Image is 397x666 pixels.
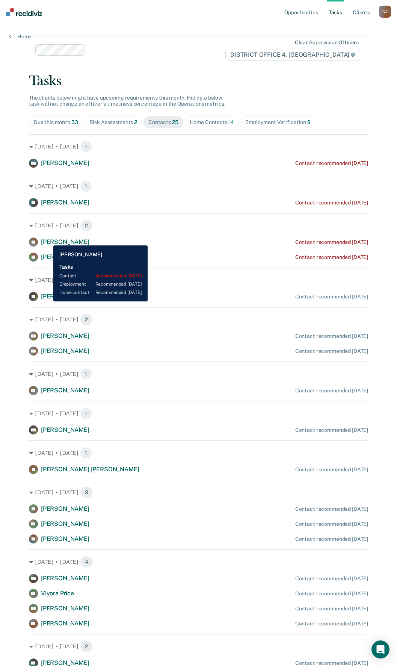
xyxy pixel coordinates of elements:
[80,447,92,459] span: 1
[41,387,89,394] span: [PERSON_NAME]
[34,119,78,126] div: Due this month
[295,39,359,46] div: Clear supervision officers
[295,333,368,339] div: Contact recommended [DATE]
[9,33,32,40] a: Home
[41,620,89,627] span: [PERSON_NAME]
[80,274,92,286] span: 1
[41,505,89,512] span: [PERSON_NAME]
[295,294,368,300] div: Contact recommended [DATE]
[89,119,137,126] div: Risk Assessments
[148,119,178,126] div: Contacts
[295,160,368,166] div: Contact recommended [DATE]
[29,274,368,286] div: [DATE] • [DATE] 1
[80,486,93,498] span: 3
[29,640,368,652] div: [DATE] • [DATE] 2
[190,119,234,126] div: Home Contacts
[29,95,225,107] span: The clients below might have upcoming requirements this month. Hiding a below task will not chang...
[29,180,368,192] div: [DATE] • [DATE] 1
[41,293,89,300] span: [PERSON_NAME]
[41,535,89,542] span: [PERSON_NAME]
[295,621,368,627] div: Contact recommended [DATE]
[295,239,368,245] div: Contact recommended [DATE]
[379,6,391,18] div: C A
[41,520,89,527] span: [PERSON_NAME]
[225,49,360,61] span: DISTRICT OFFICE 4, [GEOGRAPHIC_DATA]
[41,590,74,597] span: Viyora Price
[29,313,368,325] div: [DATE] • [DATE] 2
[80,368,92,380] span: 1
[29,73,368,89] div: Tasks
[295,506,368,512] div: Contact recommended [DATE]
[172,119,178,125] span: 25
[41,466,139,473] span: [PERSON_NAME] [PERSON_NAME]
[295,575,368,582] div: Contact recommended [DATE]
[29,368,368,380] div: [DATE] • [DATE] 1
[41,605,89,612] span: [PERSON_NAME]
[41,238,89,245] span: [PERSON_NAME]
[41,332,89,339] span: [PERSON_NAME]
[41,347,89,354] span: [PERSON_NAME]
[307,119,311,125] span: 9
[29,486,368,498] div: [DATE] • [DATE] 3
[29,407,368,419] div: [DATE] • [DATE] 1
[41,575,89,582] span: [PERSON_NAME]
[29,141,368,153] div: [DATE] • [DATE] 1
[295,536,368,542] div: Contact recommended [DATE]
[80,407,92,419] span: 1
[229,119,234,125] span: 14
[295,605,368,612] div: Contact recommended [DATE]
[80,556,93,568] span: 4
[41,253,89,260] span: [PERSON_NAME]
[134,119,137,125] span: 2
[41,159,89,166] span: [PERSON_NAME]
[245,119,311,126] div: Employment Verification
[295,521,368,527] div: Contact recommended [DATE]
[6,8,42,16] img: Recidiviz
[295,590,368,597] div: Contact recommended [DATE]
[80,640,93,652] span: 2
[295,466,368,473] div: Contact recommended [DATE]
[41,199,89,206] span: [PERSON_NAME]
[371,640,389,658] div: Open Intercom Messenger
[80,313,93,325] span: 2
[71,119,78,125] span: 33
[80,219,93,232] span: 2
[29,556,368,568] div: [DATE] • [DATE] 4
[295,427,368,433] div: Contact recommended [DATE]
[295,387,368,394] div: Contact recommended [DATE]
[379,6,391,18] button: CA
[80,180,92,192] span: 1
[80,141,92,153] span: 1
[295,254,368,260] div: Contact recommended [DATE]
[295,200,368,206] div: Contact recommended [DATE]
[41,426,89,433] span: [PERSON_NAME]
[29,447,368,459] div: [DATE] • [DATE] 1
[29,219,368,232] div: [DATE] • [DATE] 2
[295,348,368,354] div: Contact recommended [DATE]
